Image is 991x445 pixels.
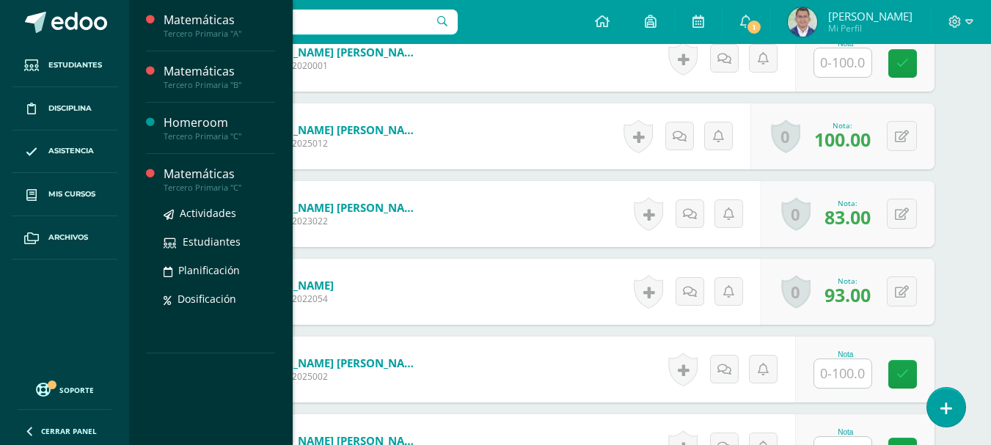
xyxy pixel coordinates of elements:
a: 0 [771,119,800,153]
span: Estudiante 2025002 [246,370,423,383]
a: Estudiantes [12,44,117,87]
a: Asistencia [12,130,117,174]
div: Matemáticas [164,166,275,183]
span: Disciplina [48,103,92,114]
span: Soporte [59,385,94,395]
a: 0 [781,197,811,231]
span: 83.00 [824,205,871,229]
a: 0 [781,275,811,309]
input: 0-100.0 [814,48,871,77]
div: Tercero Primaria "C" [164,131,275,141]
span: Planificación [178,263,240,277]
div: Homeroom [164,114,275,131]
span: Actividades [180,206,236,220]
div: Tercero Primaria "C" [164,183,275,193]
span: [PERSON_NAME] [828,9,913,23]
span: 1 [746,19,762,35]
a: [PERSON_NAME] [PERSON_NAME] [246,45,423,59]
div: Nota: [824,198,871,208]
a: Archivos [12,216,117,260]
a: [PERSON_NAME] [PERSON_NAME] [246,200,423,215]
a: Dosificación [164,290,275,307]
div: Tercero Primaria "B" [164,80,275,90]
span: Mi Perfil [828,22,913,34]
a: Disciplina [12,87,117,130]
span: Estudiante 2020001 [246,59,423,72]
a: MatemáticasTercero Primaria "C" [164,166,275,193]
a: Soporte [18,379,111,399]
a: [PERSON_NAME] [PERSON_NAME] [246,356,423,370]
a: Estudiantes [164,233,275,250]
a: HomeroomTercero Primaria "C" [164,114,275,141]
a: Mis cursos [12,173,117,216]
div: Nota [813,350,878,358]
div: Matemáticas [164,63,275,80]
a: Actividades [164,205,275,221]
img: 0ff62ea00de1e6c3dce2ba1c76bafaf1.png [788,7,817,37]
input: Busca un usuario... [139,10,458,34]
div: Nota [813,428,878,436]
span: Estudiante 2023022 [246,215,423,227]
input: 0-100.0 [814,359,871,388]
a: [PERSON_NAME] [PERSON_NAME] [246,122,423,137]
span: 93.00 [824,282,871,307]
span: Dosificación [178,292,236,306]
span: Estudiante 2025012 [246,137,423,150]
span: Estudiantes [183,235,241,249]
span: 100.00 [814,127,871,152]
a: Planificación [164,262,275,279]
span: Mis cursos [48,188,95,200]
span: Cerrar panel [41,426,97,436]
div: Matemáticas [164,12,275,29]
div: Tercero Primaria "A" [164,29,275,39]
span: Asistencia [48,145,94,157]
span: Archivos [48,232,88,243]
span: Estudiantes [48,59,102,71]
a: MatemáticasTercero Primaria "B" [164,63,275,90]
div: Nota: [814,120,871,130]
a: MatemáticasTercero Primaria "A" [164,12,275,39]
div: Nota: [824,276,871,286]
